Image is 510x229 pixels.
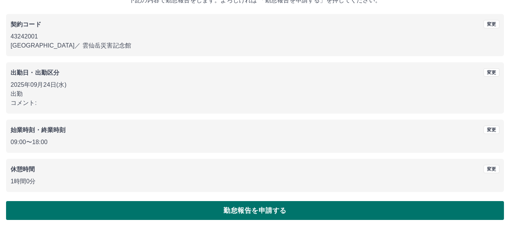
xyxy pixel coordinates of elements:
b: 始業時刻・終業時刻 [11,127,65,133]
button: 変更 [484,68,499,77]
p: 2025年09月24日(水) [11,80,499,89]
p: 出勤 [11,89,499,98]
button: 勤怠報告を申請する [6,201,504,220]
p: 1時間0分 [11,177,499,186]
button: 変更 [484,126,499,134]
button: 変更 [484,20,499,28]
p: [GEOGRAPHIC_DATA] ／ 雲仙岳災害記念館 [11,41,499,50]
p: 09:00 〜 18:00 [11,138,499,147]
button: 変更 [484,165,499,173]
p: コメント: [11,98,499,108]
b: 契約コード [11,21,41,28]
b: 休憩時間 [11,166,35,172]
b: 出勤日・出勤区分 [11,69,59,76]
p: 43242001 [11,32,499,41]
